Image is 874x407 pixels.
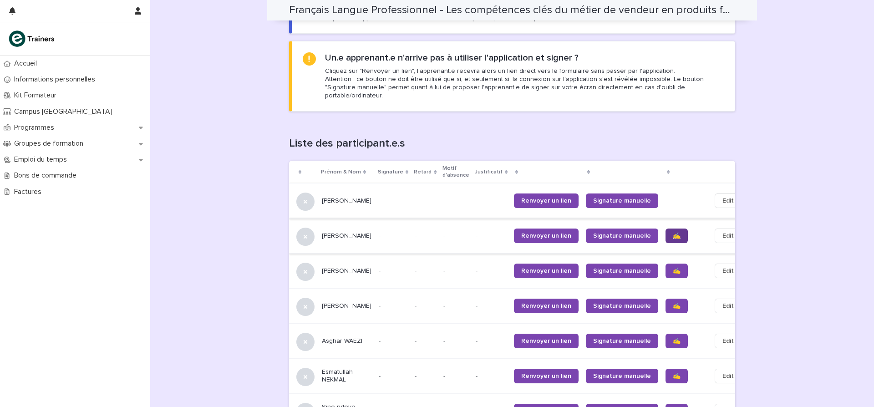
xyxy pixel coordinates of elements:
[289,254,756,289] tr: [PERSON_NAME]--- --Renvoyer un lienSignature manuelle✍️Edit
[673,303,681,309] span: ✍️
[10,107,120,116] p: Campus [GEOGRAPHIC_DATA]
[325,67,724,100] p: Cliquez sur "Renvoyer un lien", l'apprenant.e recevra alors un lien direct vers le formulaire san...
[379,302,407,310] p: -
[289,289,756,324] tr: [PERSON_NAME]--- --Renvoyer un lienSignature manuelle✍️Edit
[521,338,571,344] span: Renvoyer un lien
[379,337,407,345] p: -
[514,193,579,208] a: Renvoyer un lien
[593,303,651,309] span: Signature manuelle
[379,232,407,240] p: -
[673,233,681,239] span: ✍️
[521,233,571,239] span: Renvoyer un lien
[10,59,44,68] p: Accueil
[10,123,61,132] p: Programmes
[475,167,503,177] p: Justificatif
[10,139,91,148] p: Groupes de formation
[666,299,688,313] a: ✍️
[322,302,371,310] p: [PERSON_NAME]
[715,369,742,383] button: Edit
[415,230,418,240] p: -
[673,268,681,274] span: ✍️
[666,264,688,278] a: ✍️
[289,183,756,219] tr: [PERSON_NAME]--- --Renvoyer un lienSignature manuelleEdit
[715,334,742,348] button: Edit
[322,267,371,275] p: [PERSON_NAME]
[7,30,57,48] img: K0CqGN7SDeD6s4JG8KQk
[443,337,468,345] p: -
[593,338,651,344] span: Signature manuelle
[521,198,571,204] span: Renvoyer un lien
[443,302,468,310] p: -
[476,232,507,240] p: -
[322,368,371,384] p: Esmatullah NEKMAL
[10,171,84,180] p: Bons de commande
[322,197,371,205] p: [PERSON_NAME]
[442,163,469,180] p: Motif d'absence
[514,264,579,278] a: Renvoyer un lien
[289,137,735,150] h1: Liste des participant.e.s
[289,359,756,394] tr: Esmatullah NEKMAL--- --Renvoyer un lienSignature manuelle✍️Edit
[415,300,418,310] p: -
[593,233,651,239] span: Signature manuelle
[415,195,418,205] p: -
[321,167,361,177] p: Prénom & Nom
[593,268,651,274] span: Signature manuelle
[593,198,651,204] span: Signature manuelle
[443,267,468,275] p: -
[414,167,432,177] p: Retard
[289,324,756,359] tr: Asghar WAEZI--- --Renvoyer un lienSignature manuelle✍️Edit
[586,299,658,313] a: Signature manuelle
[722,196,734,205] span: Edit
[322,337,371,345] p: Asghar WAEZI
[715,264,742,278] button: Edit
[379,197,407,205] p: -
[476,267,507,275] p: -
[666,334,688,348] a: ✍️
[443,232,468,240] p: -
[10,155,74,164] p: Emploi du temps
[325,52,579,63] h2: Un.e apprenant.e n'arrive pas à utiliser l'application et signer ?
[415,336,418,345] p: -
[673,373,681,379] span: ✍️
[514,229,579,243] a: Renvoyer un lien
[443,372,468,380] p: -
[586,193,658,208] a: Signature manuelle
[289,219,756,254] tr: [PERSON_NAME]--- --Renvoyer un lienSignature manuelle✍️Edit
[10,188,49,196] p: Factures
[666,369,688,383] a: ✍️
[514,369,579,383] a: Renvoyer un lien
[514,299,579,313] a: Renvoyer un lien
[586,264,658,278] a: Signature manuelle
[521,268,571,274] span: Renvoyer un lien
[415,371,418,380] p: -
[514,334,579,348] a: Renvoyer un lien
[476,197,507,205] p: -
[10,91,64,100] p: Kit Formateur
[722,336,734,346] span: Edit
[379,267,407,275] p: -
[586,229,658,243] a: Signature manuelle
[715,193,742,208] button: Edit
[379,372,407,380] p: -
[289,4,732,17] h2: Français Langue Professionnel - Les compétences clés du métier de vendeur en produits frais
[715,299,742,313] button: Edit
[322,232,371,240] p: [PERSON_NAME]
[476,372,507,380] p: -
[476,302,507,310] p: -
[722,371,734,381] span: Edit
[521,373,571,379] span: Renvoyer un lien
[722,301,734,310] span: Edit
[666,229,688,243] a: ✍️
[415,265,418,275] p: -
[722,231,734,240] span: Edit
[443,197,468,205] p: -
[476,337,507,345] p: -
[593,373,651,379] span: Signature manuelle
[722,266,734,275] span: Edit
[378,167,403,177] p: Signature
[586,334,658,348] a: Signature manuelle
[10,75,102,84] p: Informations personnelles
[715,229,742,243] button: Edit
[673,338,681,344] span: ✍️
[521,303,571,309] span: Renvoyer un lien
